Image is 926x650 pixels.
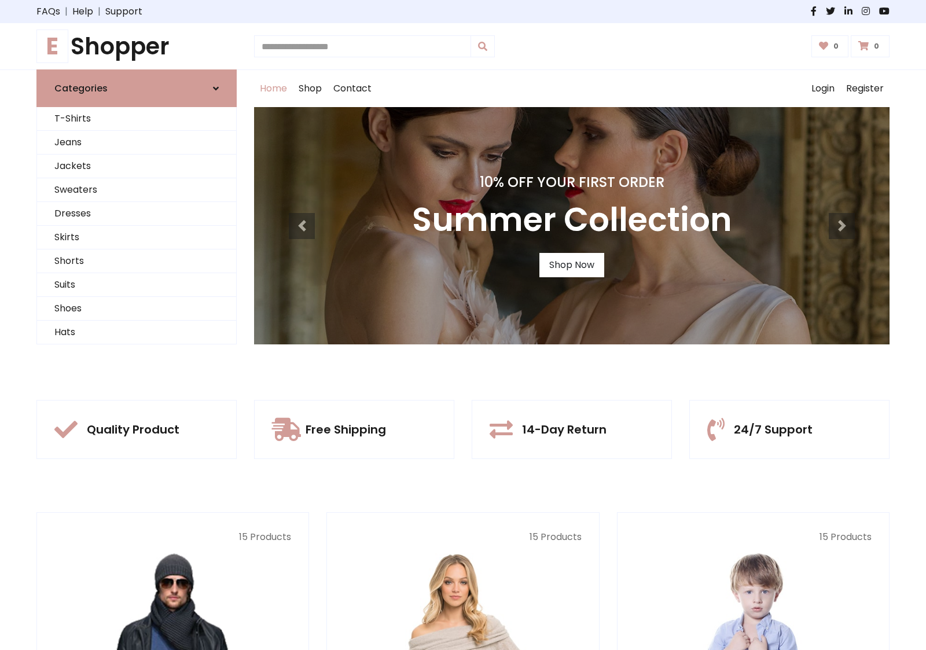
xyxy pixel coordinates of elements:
h6: Categories [54,83,108,94]
span: | [93,5,105,19]
p: 15 Products [635,530,872,544]
a: Hats [37,321,236,344]
h5: Quality Product [87,423,179,436]
span: 0 [871,41,882,52]
span: | [60,5,72,19]
span: 0 [831,41,842,52]
a: Register [840,70,890,107]
a: Categories [36,69,237,107]
h4: 10% Off Your First Order [412,174,732,191]
p: 15 Products [344,530,581,544]
a: Shoes [37,297,236,321]
a: Skirts [37,226,236,249]
a: EShopper [36,32,237,60]
a: Shorts [37,249,236,273]
a: Suits [37,273,236,297]
a: Sweaters [37,178,236,202]
a: T-Shirts [37,107,236,131]
h5: 14-Day Return [522,423,607,436]
a: Home [254,70,293,107]
span: E [36,30,68,63]
h5: Free Shipping [306,423,386,436]
a: Support [105,5,142,19]
h3: Summer Collection [412,200,732,239]
a: Dresses [37,202,236,226]
a: 0 [811,35,849,57]
a: Contact [328,70,377,107]
h1: Shopper [36,32,237,60]
a: Login [806,70,840,107]
h5: 24/7 Support [734,423,813,436]
a: Jackets [37,155,236,178]
a: Shop [293,70,328,107]
a: 0 [851,35,890,57]
p: 15 Products [54,530,291,544]
a: Help [72,5,93,19]
a: Jeans [37,131,236,155]
a: Shop Now [539,253,604,277]
a: FAQs [36,5,60,19]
